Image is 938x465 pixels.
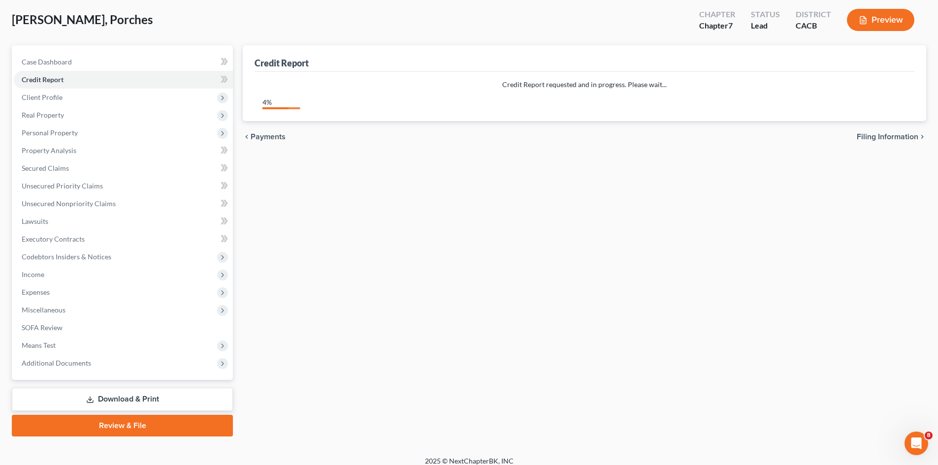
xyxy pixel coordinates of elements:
span: Additional Documents [22,359,91,367]
div: Attorney's Disclosure of Compensation [20,275,165,285]
a: Case Dashboard [14,53,233,71]
span: Credit Report [22,75,64,84]
a: Lawsuits [14,213,233,230]
button: chevron_left Payments [243,133,286,141]
span: Help [156,332,172,339]
div: We typically reply in a few hours [20,191,164,201]
span: Search for help [20,224,80,234]
span: Filing Information [857,133,918,141]
span: Unsecured Priority Claims [22,182,103,190]
div: Attorney's Disclosure of Compensation [14,271,183,289]
div: Profile image for LindseyHi Atyria! You can unarchive cases by going to your Homepage and clickin... [10,130,187,167]
span: Client Profile [22,93,63,101]
span: Secured Claims [22,164,69,172]
a: Executory Contracts [14,230,233,248]
a: Property Analysis [14,142,233,159]
button: Help [131,307,197,346]
button: Filing Information chevron_right [857,133,926,141]
a: Review & File [12,415,233,436]
p: Credit Report requested and in progress. Please wait... [262,80,906,90]
span: SOFA Review [22,323,63,332]
button: Messages [65,307,131,346]
div: Adding Income [20,293,165,304]
div: Status [751,9,780,20]
img: Profile image for Lindsey [155,16,174,35]
span: Lawsuits [22,217,48,225]
span: Messages [82,332,116,339]
a: Credit Report [14,71,233,89]
div: Credit Report [255,57,309,69]
span: 8 [925,432,933,439]
div: Recent message [20,124,177,134]
a: Download & Print [12,388,233,411]
i: chevron_left [243,133,251,141]
span: Codebtors Insiders & Notices [22,252,111,261]
div: Recent messageProfile image for LindseyHi Atyria! You can unarchive cases by going to your Homepa... [10,116,187,167]
span: Income [22,270,44,279]
div: Chapter [699,20,735,31]
span: 7 [728,21,733,30]
p: Hi there! [20,70,177,87]
button: Search for help [14,219,183,239]
a: Secured Claims [14,159,233,177]
span: Unsecured Nonpriority Claims [22,199,116,208]
a: Unsecured Nonpriority Claims [14,195,233,213]
div: Lead [751,20,780,31]
div: • 8h ago [103,149,131,159]
button: Preview [847,9,914,31]
div: Statement of Financial Affairs - Payments Made in the Last 90 days [14,243,183,271]
span: Payments [251,133,286,141]
span: Home [22,332,44,339]
span: Personal Property [22,128,78,137]
div: Chapter [699,9,735,20]
img: Profile image for Emma [117,16,137,35]
a: SOFA Review [14,319,233,337]
div: [PERSON_NAME] [44,149,101,159]
p: How can we help? [20,87,177,103]
img: logo [20,20,97,32]
span: Real Property [22,111,64,119]
a: Unsecured Priority Claims [14,177,233,195]
div: Send us a message [20,181,164,191]
iframe: Intercom live chat [905,432,928,455]
div: Send us a messageWe typically reply in a few hours [10,172,187,210]
i: chevron_right [918,133,926,141]
img: Profile image for Lindsey [20,139,40,158]
span: Case Dashboard [22,58,72,66]
div: Statement of Financial Affairs - Payments Made in the Last 90 days [20,247,165,267]
span: [PERSON_NAME], Porches [12,12,153,27]
span: Property Analysis [22,146,76,155]
span: Executory Contracts [22,235,85,243]
div: CACB [796,20,831,31]
span: Miscellaneous [22,306,65,314]
div: District [796,9,831,20]
img: Profile image for James [136,16,156,35]
div: Adding Income [14,289,183,308]
span: Expenses [22,288,50,296]
span: Means Test [22,341,56,349]
div: 4% [262,97,288,107]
